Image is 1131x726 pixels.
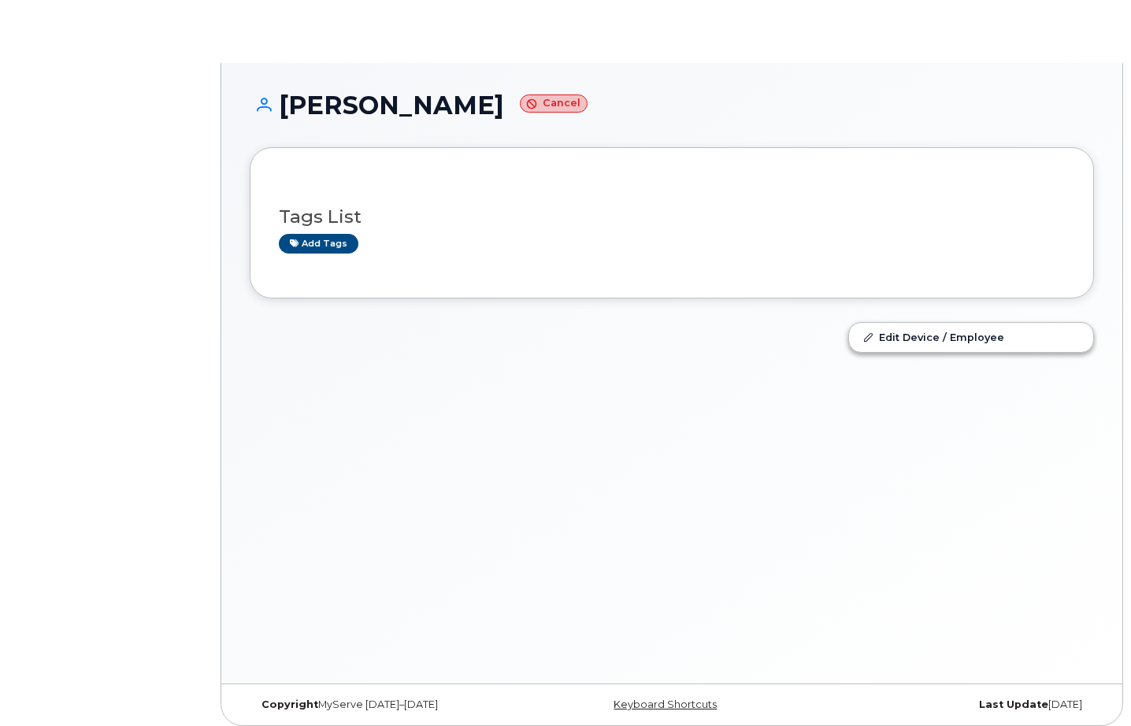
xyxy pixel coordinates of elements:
[261,698,318,710] strong: Copyright
[279,207,1065,227] h3: Tags List
[979,698,1048,710] strong: Last Update
[250,91,1094,119] h1: [PERSON_NAME]
[813,698,1094,711] div: [DATE]
[250,698,531,711] div: MyServe [DATE]–[DATE]
[520,94,588,113] small: Cancel
[614,698,717,710] a: Keyboard Shortcuts
[849,323,1093,351] a: Edit Device / Employee
[279,234,358,254] a: Add tags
